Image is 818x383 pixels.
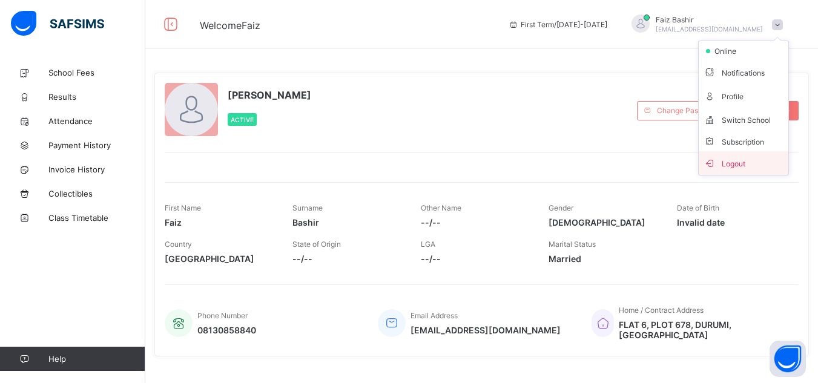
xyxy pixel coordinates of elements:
span: --/-- [421,254,530,264]
span: Married [549,254,658,264]
li: dropdown-list-item-null-6 [699,131,788,151]
span: Email Address [411,311,458,320]
span: Help [48,354,145,364]
span: Faiz Bashir [656,15,763,24]
span: Gender [549,203,573,212]
li: dropdown-list-item-null-2 [699,41,788,61]
span: Country [165,240,192,249]
span: [EMAIL_ADDRESS][DOMAIN_NAME] [411,325,561,335]
span: Collectibles [48,189,145,198]
button: Open asap [770,341,806,377]
span: Notifications [704,65,783,79]
span: Payment History [48,140,145,150]
span: Invoice History [48,165,145,174]
span: session/term information [509,20,607,29]
span: Invalid date [677,217,787,228]
span: [PERSON_NAME] [228,89,311,101]
span: Results [48,92,145,102]
img: safsims [11,11,104,36]
span: State of Origin [292,240,341,249]
span: 08130858840 [197,325,256,335]
span: [DEMOGRAPHIC_DATA] [549,217,658,228]
span: Date of Birth [677,203,719,212]
span: Welcome Faiz [200,19,260,31]
span: Logout [704,156,783,170]
span: Bashir [292,217,402,228]
li: dropdown-list-item-buttom-7 [699,151,788,175]
span: LGA [421,240,435,249]
span: Switch School [704,113,783,126]
span: Phone Number [197,311,248,320]
span: Active [231,116,254,123]
span: Surname [292,203,323,212]
span: FLAT 6, PLOT 678, DURUMI, [GEOGRAPHIC_DATA] [619,319,787,340]
li: dropdown-list-item-text-4 [699,84,788,108]
li: dropdown-list-item-text-3 [699,61,788,84]
span: Subscription [704,137,764,146]
span: Other Name [421,203,461,212]
span: [EMAIL_ADDRESS][DOMAIN_NAME] [656,25,763,33]
span: Attendance [48,116,145,126]
span: --/-- [292,254,402,264]
span: Home / Contract Address [619,306,704,315]
span: online [713,47,744,56]
span: Profile [704,89,783,103]
span: School Fees [48,68,145,77]
span: Faiz [165,217,274,228]
span: Class Timetable [48,213,145,223]
li: dropdown-list-item-text-5 [699,108,788,131]
span: First Name [165,203,201,212]
span: --/-- [421,217,530,228]
span: Marital Status [549,240,596,249]
div: FaizBashir [619,15,789,34]
span: Change Password [657,106,719,115]
span: [GEOGRAPHIC_DATA] [165,254,274,264]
